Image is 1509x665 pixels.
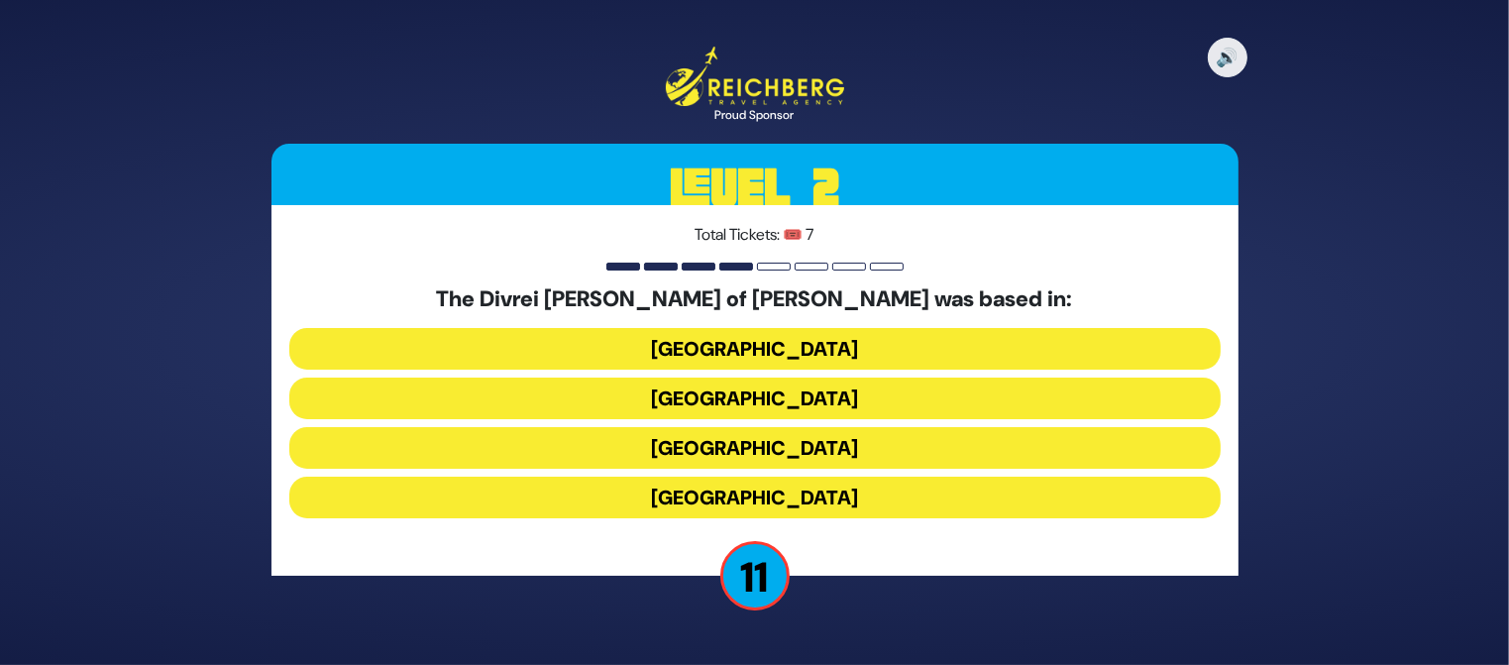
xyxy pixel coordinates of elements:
h3: Level 2 [271,144,1239,233]
img: Reichberg Travel [666,47,844,105]
p: Total Tickets: 🎟️ 7 [289,223,1221,247]
button: [GEOGRAPHIC_DATA] [289,328,1221,370]
button: 🔊 [1208,38,1247,77]
div: Proud Sponsor [666,106,844,124]
h5: The Divrei [PERSON_NAME] of [PERSON_NAME] was based in: [289,286,1221,312]
button: [GEOGRAPHIC_DATA] [289,427,1221,469]
button: [GEOGRAPHIC_DATA] [289,378,1221,419]
button: [GEOGRAPHIC_DATA] [289,477,1221,518]
p: 11 [720,541,790,610]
